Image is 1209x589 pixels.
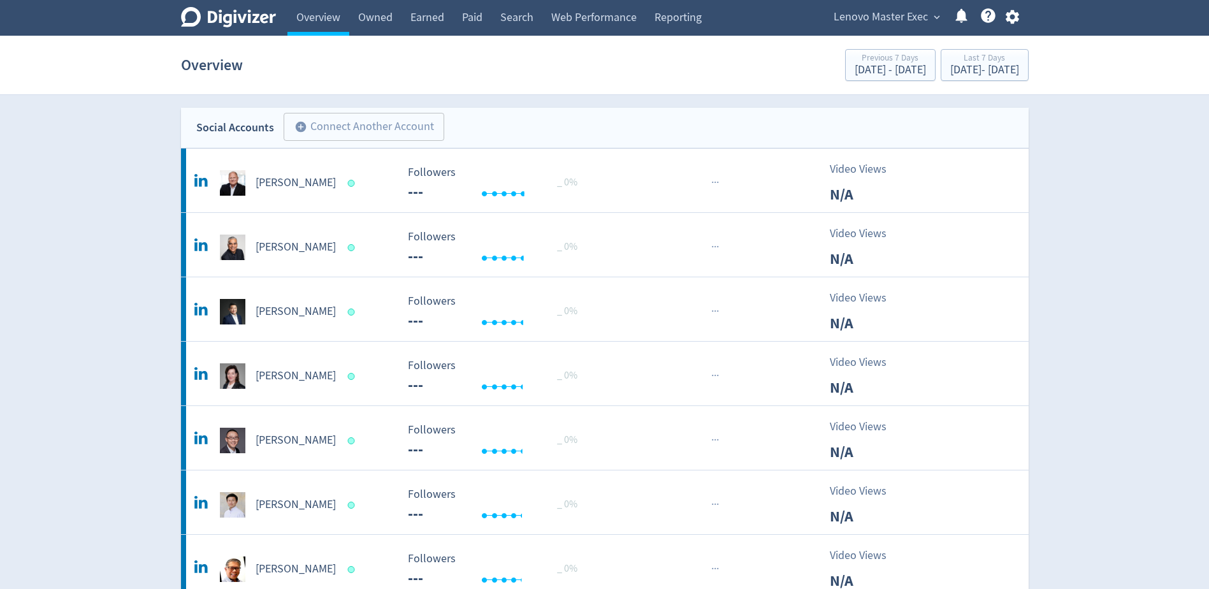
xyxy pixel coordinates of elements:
span: add_circle [294,120,307,133]
span: · [711,368,714,384]
h5: [PERSON_NAME] [256,368,336,384]
img: George Toh undefined [220,492,245,518]
svg: Followers --- [402,231,593,265]
span: _ 0% [557,240,577,253]
span: · [714,561,716,577]
p: N/A [830,183,903,206]
a: Dilip Bhatia undefined[PERSON_NAME] Followers --- Followers --- _ 0%···Video ViewsN/A [181,213,1029,277]
span: · [714,368,716,384]
div: Social Accounts [196,119,274,137]
svg: Followers --- [402,553,593,586]
svg: Followers --- [402,360,593,393]
span: · [711,303,714,319]
span: · [716,175,719,191]
span: · [714,175,716,191]
p: Video Views [830,161,903,178]
svg: Followers --- [402,295,593,329]
img: Emily Ketchen undefined [220,363,245,389]
span: · [711,561,714,577]
img: Eric Yu Hai undefined [220,428,245,453]
span: expand_more [931,11,943,23]
span: Data last synced: 22 Sep 2025, 2:01pm (AEST) [347,437,358,444]
h5: [PERSON_NAME] [256,497,336,513]
span: · [711,497,714,513]
p: Video Views [830,418,903,435]
p: Video Views [830,547,903,564]
span: _ 0% [557,498,577,511]
span: Data last synced: 22 Sep 2025, 12:01pm (AEST) [347,566,358,573]
span: Lenovo Master Exec [834,7,928,27]
span: _ 0% [557,562,577,575]
span: · [714,303,716,319]
button: Last 7 Days[DATE]- [DATE] [941,49,1029,81]
span: · [716,239,719,255]
span: _ 0% [557,369,577,382]
a: Daryl Cromer undefined[PERSON_NAME] Followers --- Followers --- _ 0%···Video ViewsN/A [181,149,1029,212]
p: Video Views [830,225,903,242]
span: Data last synced: 22 Sep 2025, 12:02am (AEST) [347,244,358,251]
span: Data last synced: 21 Sep 2025, 11:01pm (AEST) [347,309,358,316]
button: Lenovo Master Exec [829,7,943,27]
h5: [PERSON_NAME] [256,175,336,191]
p: N/A [830,247,903,270]
p: N/A [830,505,903,528]
div: Last 7 Days [950,54,1019,64]
span: · [714,497,716,513]
h5: [PERSON_NAME] [256,304,336,319]
span: · [716,432,719,448]
span: · [711,175,714,191]
a: Eddie Ang 洪珵东 undefined[PERSON_NAME] Followers --- Followers --- _ 0%···Video ViewsN/A [181,277,1029,341]
span: Data last synced: 22 Sep 2025, 6:02am (AEST) [347,180,358,187]
p: Video Views [830,354,903,371]
a: George Toh undefined[PERSON_NAME] Followers --- Followers --- _ 0%···Video ViewsN/A [181,470,1029,534]
span: _ 0% [557,433,577,446]
a: Connect Another Account [274,115,444,141]
span: · [714,432,716,448]
div: [DATE] - [DATE] [855,64,926,76]
img: Eddie Ang 洪珵东 undefined [220,299,245,324]
span: · [714,239,716,255]
span: Data last synced: 22 Sep 2025, 1:02pm (AEST) [347,373,358,380]
a: Emily Ketchen undefined[PERSON_NAME] Followers --- Followers --- _ 0%···Video ViewsN/A [181,342,1029,405]
svg: Followers --- [402,424,593,458]
span: · [716,368,719,384]
h1: Overview [181,45,243,85]
img: Daryl Cromer undefined [220,170,245,196]
button: Connect Another Account [284,113,444,141]
p: N/A [830,440,903,463]
p: Video Views [830,483,903,500]
span: · [716,303,719,319]
button: Previous 7 Days[DATE] - [DATE] [845,49,936,81]
span: · [711,239,714,255]
p: N/A [830,376,903,399]
span: · [711,432,714,448]
span: · [716,561,719,577]
div: Previous 7 Days [855,54,926,64]
p: N/A [830,312,903,335]
img: Dilip Bhatia undefined [220,235,245,260]
svg: Followers --- [402,488,593,522]
h5: [PERSON_NAME] [256,433,336,448]
div: [DATE] - [DATE] [950,64,1019,76]
h5: [PERSON_NAME] [256,240,336,255]
span: _ 0% [557,176,577,189]
span: _ 0% [557,305,577,317]
svg: Followers --- [402,166,593,200]
a: Eric Yu Hai undefined[PERSON_NAME] Followers --- Followers --- _ 0%···Video ViewsN/A [181,406,1029,470]
p: Video Views [830,289,903,307]
span: · [716,497,719,513]
span: Data last synced: 22 Sep 2025, 5:02am (AEST) [347,502,358,509]
img: James Loh undefined [220,556,245,582]
h5: [PERSON_NAME] [256,562,336,577]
